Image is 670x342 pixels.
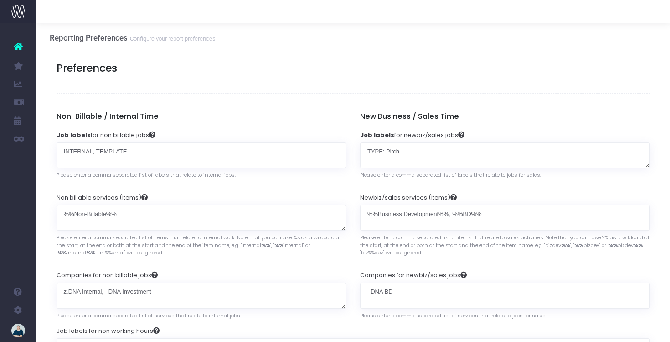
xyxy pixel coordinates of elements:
img: images/default_profile_image.png [11,324,25,337]
strong: %% [634,242,643,249]
strong: %% [261,242,270,249]
strong: %% [57,249,67,256]
strong: Job labels [360,131,394,139]
textarea: INTERNAL, TEMPLATE [57,142,346,168]
strong: %% [274,242,283,249]
strong: Job labels [57,131,91,139]
h5: New Business / Sales Time [360,112,650,121]
textarea: _DNA BD [360,283,650,309]
span: Please enter a comma separated list of services that relate to jobs for sales. [360,309,546,320]
span: Please enter a comma separated list of items that relate to sales activities. Note that you can u... [360,231,650,257]
label: Job labels for non working hours [57,326,160,336]
label: Non billable services (items) [57,193,148,202]
textarea: TYPE: Pitch [360,142,650,168]
span: Please enter a comma separated list of labels that relate to jobs for sales. [360,168,541,179]
textarea: %%Non-Billable%% [57,205,346,231]
small: Configure your report preferences [128,33,216,42]
textarea: z.DNA Internal, _DNA Investment [57,283,346,309]
label: for non billable jobs [57,131,155,140]
label: Companies for non billable jobs [57,271,158,280]
strong: %% [574,242,583,249]
span: Please enter a comma separated list of labels that relate to internal jobs. [57,168,236,179]
strong: %% [608,242,618,249]
label: Newbiz/sales services (items) [360,193,457,202]
strong: %% [86,249,95,256]
label: for newbiz/sales jobs [360,131,464,140]
textarea: %%Business Development%%, %%BD%% [360,205,650,231]
strong: %% [561,242,570,249]
h3: Preferences [57,62,650,74]
h5: Non-Billable / Internal Time [57,112,346,121]
span: Please enter a comma separated list of services that relate to internal jobs. [57,309,241,320]
h3: Reporting Preferences [50,33,216,42]
span: Please enter a comma separated list of items that relate to internal work. Note that you can use ... [57,231,346,257]
label: Companies for newbiz/sales jobs [360,271,467,280]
